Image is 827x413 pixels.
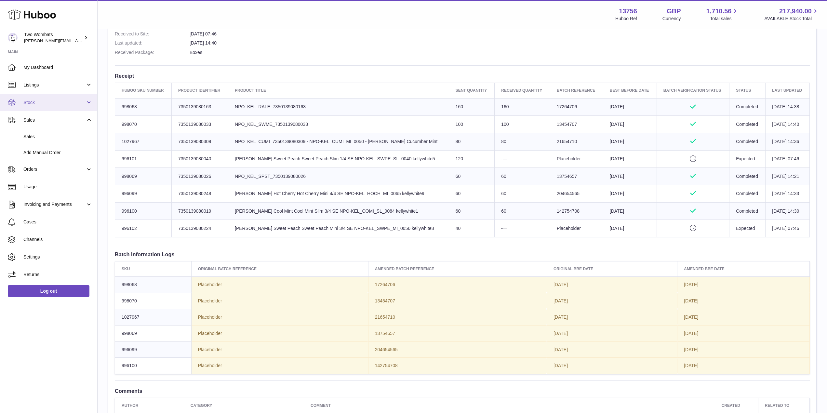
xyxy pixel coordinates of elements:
strong: GBP [667,7,681,16]
td: 998070 [115,115,172,133]
td: [DATE] 14:21 [766,168,810,185]
th: Batch Verification Status [657,83,729,98]
td: Placeholder [550,150,603,167]
span: 217,940.00 [779,7,812,16]
td: [DATE] 14:30 [766,202,810,220]
td: [DATE] [603,168,657,185]
td: NPO_KEL_CUMI_7350139080309 - NPO-KEL_CUMI_MI_0050 - [PERSON_NAME] Cucumber Mint [228,133,449,150]
span: [DATE] [554,347,568,352]
span: 142754708 [375,363,398,368]
span: Placeholder [198,331,222,336]
td: 21654710 [550,133,603,150]
span: 998069 [122,331,137,336]
span: [DATE] [554,282,568,287]
dd: [DATE] 14:40 [190,40,810,46]
span: [DATE] [684,363,698,368]
td: [DATE] 14:36 [766,133,810,150]
span: Cases [23,219,92,225]
th: SKU [115,261,192,276]
td: 60 [449,202,495,220]
td: 204654565 [550,185,603,202]
span: [DATE] [554,314,568,320]
td: 80 [495,133,550,150]
span: [PERSON_NAME][EMAIL_ADDRESS][PERSON_NAME][DOMAIN_NAME] [24,38,165,43]
td: 60 [495,168,550,185]
td: [PERSON_NAME] Hot Cherry Hot Cherry Mini 4/4 SE NPO-KEL_HOCH_MI_0065 kellywhite9 [228,185,449,202]
th: Status [729,83,766,98]
td: [DATE] [603,220,657,237]
th: Last updated [766,83,810,98]
td: [DATE] 14:40 [766,115,810,133]
span: Placeholder [198,363,222,368]
span: AVAILABLE Stock Total [764,16,819,22]
span: [DATE] [554,363,568,368]
td: [PERSON_NAME] Cool Mint Cool Mint Slim 3/4 SE NPO-KEL_COMI_SL_0084 kellywhite1 [228,202,449,220]
a: 1,710.56 Total sales [706,7,739,22]
dd: [DATE] 07:46 [190,31,810,37]
span: Placeholder [198,347,222,352]
td: 996102 [115,220,172,237]
td: 996099 [115,185,172,202]
span: 13454707 [375,298,395,303]
td: Expected [729,220,766,237]
td: Completed [729,202,766,220]
td: [DATE] [603,202,657,220]
span: Invoicing and Payments [23,201,86,207]
img: philip.carroll@twowombats.com [8,33,18,43]
div: Currency [662,16,681,22]
td: 60 [449,185,495,202]
td: Placeholder [550,220,603,237]
span: 13754657 [375,331,395,336]
td: 17264706 [550,98,603,115]
strong: 13756 [619,7,637,16]
td: [DATE] 07:46 [766,220,810,237]
td: 160 [495,98,550,115]
td: [DATE] 14:38 [766,98,810,115]
th: Sent Quantity [449,83,495,98]
td: 40 [449,220,495,237]
a: Log out [8,285,89,297]
th: Original Batch Reference [191,261,368,276]
td: 998068 [115,98,172,115]
span: [DATE] [684,347,698,352]
span: Add Manual Order [23,150,92,156]
span: 1,710.56 [706,7,732,16]
td: 7350139080309 [172,133,228,150]
td: 7350139080026 [172,168,228,185]
td: Completed [729,168,766,185]
span: Listings [23,82,86,88]
td: 100 [449,115,495,133]
span: Sales [23,134,92,140]
span: Channels [23,236,92,243]
td: 142754708 [550,202,603,220]
td: 7350139080040 [172,150,228,167]
td: -— [495,220,550,237]
span: Placeholder [198,314,222,320]
td: 7350139080019 [172,202,228,220]
div: Huboo Ref [615,16,637,22]
th: Original BBE Date [547,261,677,276]
td: 7350139080224 [172,220,228,237]
h3: Comments [115,387,810,394]
td: Completed [729,115,766,133]
span: 17264706 [375,282,395,287]
th: Received Quantity [495,83,550,98]
td: Completed [729,185,766,202]
span: Placeholder [198,298,222,303]
span: 204654565 [375,347,398,352]
td: NPO_KEL_RALE_7350139080163 [228,98,449,115]
td: 13454707 [550,115,603,133]
th: Batch Reference [550,83,603,98]
td: 60 [449,168,495,185]
h3: Batch Information Logs [115,251,810,258]
td: [DATE] [603,185,657,202]
td: 13754657 [550,168,603,185]
td: [DATE] [603,98,657,115]
span: Orders [23,166,86,172]
th: Product title [228,83,449,98]
span: Usage [23,184,92,190]
span: Total sales [710,16,739,22]
span: Placeholder [198,282,222,287]
span: [DATE] [684,331,698,336]
dt: Last updated: [115,40,190,46]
